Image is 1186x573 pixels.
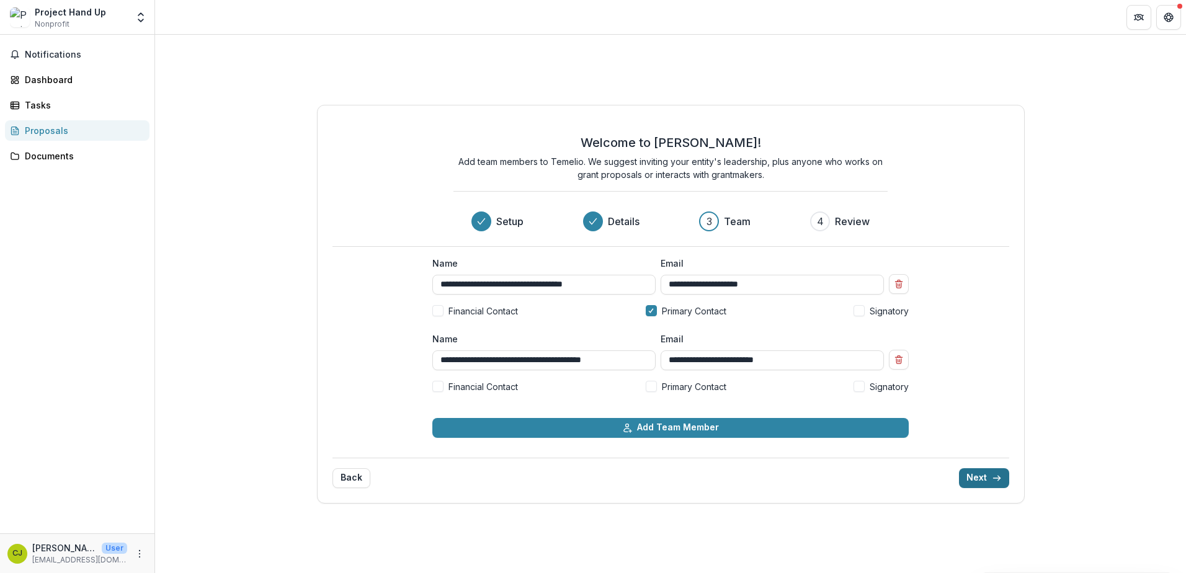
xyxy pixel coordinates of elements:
[1126,5,1151,30] button: Partners
[724,214,751,229] h3: Team
[102,543,127,554] p: User
[25,50,145,60] span: Notifications
[661,332,876,345] label: Email
[32,541,97,554] p: [PERSON_NAME] St. [PERSON_NAME]
[581,135,761,150] h2: Welcome to [PERSON_NAME]!
[25,149,140,162] div: Documents
[35,6,106,19] div: Project Hand Up
[5,120,149,141] a: Proposals
[5,45,149,64] button: Notifications
[471,211,870,231] div: Progress
[448,304,518,318] span: Financial Contact
[132,5,149,30] button: Open entity switcher
[870,380,909,393] span: Signatory
[448,380,518,393] span: Financial Contact
[5,95,149,115] a: Tasks
[12,549,22,557] div: Coreen St. Jean
[10,7,30,27] img: Project Hand Up
[496,214,524,229] h3: Setup
[25,124,140,137] div: Proposals
[32,554,127,566] p: [EMAIL_ADDRESS][DOMAIN_NAME]
[332,468,370,488] button: Back
[608,214,640,229] h3: Details
[453,155,888,181] p: Add team members to Temelio. We suggest inviting your entity's leadership, plus anyone who works ...
[5,69,149,90] a: Dashboard
[889,350,909,370] button: Remove team member
[870,304,909,318] span: Signatory
[817,214,824,229] div: 4
[25,73,140,86] div: Dashboard
[662,380,726,393] span: Primary Contact
[662,304,726,318] span: Primary Contact
[959,468,1009,488] button: Next
[1156,5,1181,30] button: Get Help
[132,546,147,561] button: More
[35,19,69,30] span: Nonprofit
[661,257,876,270] label: Email
[432,418,909,438] button: Add Team Member
[432,332,648,345] label: Name
[889,274,909,294] button: Remove team member
[5,146,149,166] a: Documents
[835,214,870,229] h3: Review
[707,214,712,229] div: 3
[432,257,648,270] label: Name
[25,99,140,112] div: Tasks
